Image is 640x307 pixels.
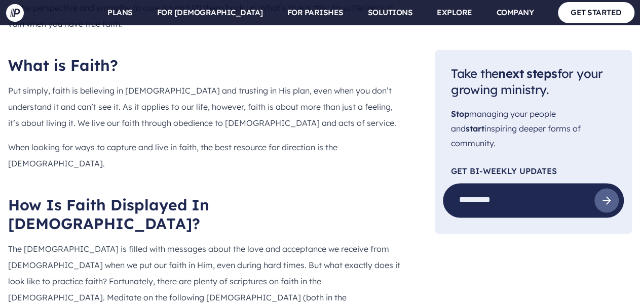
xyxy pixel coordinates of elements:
[8,56,402,74] h2: What is Faith?
[466,123,484,134] span: start
[451,66,603,98] span: Take the for your growing ministry.
[558,2,634,23] a: GET STARTED
[451,167,616,175] p: Get Bi-Weekly Updates
[451,107,616,151] p: managing your people and inspiring deeper forms of community.
[498,66,557,81] span: next steps
[8,196,402,232] h2: How Is Faith Displayed In [DEMOGRAPHIC_DATA]?
[8,82,402,131] p: Put simply, faith is believing in [DEMOGRAPHIC_DATA] and trusting in His plan, even when you don’...
[451,109,469,119] span: Stop
[8,139,402,171] p: When looking for ways to capture and live in faith, the best resource for direction is the [DEMOG...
